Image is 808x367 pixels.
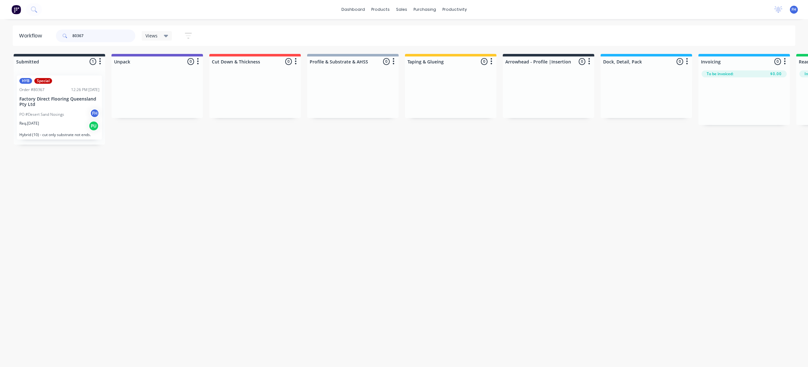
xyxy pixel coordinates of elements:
[19,132,99,137] p: Hybrid (10) - cut only substrate not ends.
[19,121,39,126] p: Req. [DATE]
[770,71,782,77] span: $0.00
[707,71,733,77] span: To be invoiced:
[11,5,21,14] img: Factory
[410,5,439,14] div: purchasing
[19,87,44,93] div: Order #80367
[439,5,470,14] div: productivity
[19,96,99,107] p: Factory Direct Flooring Queensland Pty Ltd
[17,75,102,140] div: HYBSpecialOrder #8036712:26 PM [DATE]Factory Direct Flooring Queensland Pty LtdPO #Desert Sand No...
[791,7,796,12] span: FH
[338,5,368,14] a: dashboard
[89,121,99,131] div: PU
[19,78,32,84] div: HYB
[90,108,99,118] div: FH
[34,78,52,84] div: Special
[145,32,158,39] span: Views
[72,29,135,42] input: Search for orders...
[393,5,410,14] div: sales
[19,112,64,117] p: PO #Desert Sand Nosings
[368,5,393,14] div: products
[19,32,45,40] div: Workflow
[71,87,99,93] div: 12:26 PM [DATE]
